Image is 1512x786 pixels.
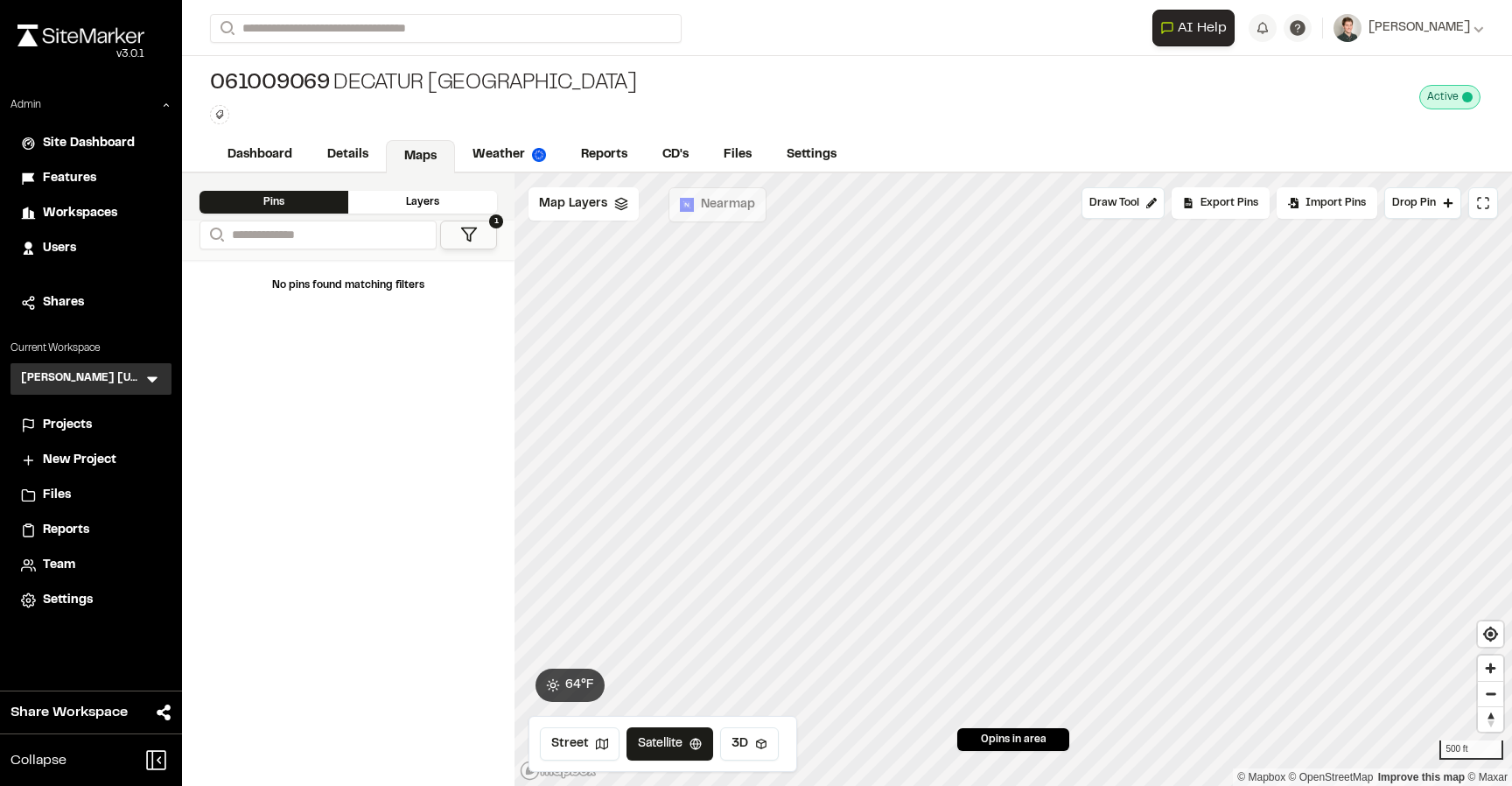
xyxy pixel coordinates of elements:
[43,204,117,223] span: Workspaces
[199,221,231,249] button: Search
[10,340,171,356] p: Current Workspace
[455,138,563,172] a: Weather
[680,198,694,212] img: Nearmap
[1384,187,1461,219] button: Drop Pin
[520,761,597,781] a: Mapbox logo
[1392,195,1436,211] span: Drop Pin
[645,138,706,172] a: CD's
[43,486,71,505] span: Files
[43,293,84,312] span: Shares
[1378,771,1465,783] a: Map feedback
[21,521,161,540] a: Reports
[17,46,144,62] div: Oh geez...please don't...
[720,727,779,761] button: 3D
[21,370,143,388] h3: [PERSON_NAME] [US_STATE]
[1277,187,1377,219] div: Import Pins into your project
[1178,18,1227,39] span: AI Help
[1467,771,1508,783] a: Maxar
[21,556,161,575] a: Team
[21,239,161,258] a: Users
[10,97,41,113] p: Admin
[17,25,144,46] img: rebrand.png
[43,239,76,258] span: Users
[540,727,619,761] button: Street
[1237,771,1285,783] a: Mapbox
[21,416,161,435] a: Projects
[1333,14,1361,42] img: User
[1200,195,1258,211] span: Export Pins
[1478,656,1503,681] button: Zoom in
[386,140,455,173] a: Maps
[43,451,116,470] span: New Project
[210,70,637,98] div: Decatur [GEOGRAPHIC_DATA]
[1427,89,1459,105] span: Active
[43,521,89,540] span: Reports
[43,169,96,188] span: Features
[43,556,75,575] span: Team
[1172,187,1270,219] div: No pins available to export
[21,134,161,153] a: Site Dashboard
[21,204,161,223] a: Workspaces
[272,281,424,290] span: No pins found matching filters
[1478,682,1503,706] span: Zoom out
[348,191,497,214] div: Layers
[1152,10,1242,46] div: Open AI Assistant
[10,750,66,771] span: Collapse
[1439,740,1503,760] div: 500 ft
[43,134,135,153] span: Site Dashboard
[532,148,546,162] img: precipai.png
[1152,10,1235,46] button: Open AI Assistant
[199,191,348,214] div: Pins
[1333,14,1484,42] button: [PERSON_NAME]
[210,70,330,98] span: 061009069
[1478,706,1503,732] button: Reset bearing to north
[21,451,161,470] a: New Project
[1289,771,1374,783] a: OpenStreetMap
[668,187,766,222] button: Nearmap
[706,138,769,172] a: Files
[535,669,605,702] button: 64°F
[440,221,497,249] button: 1
[1478,681,1503,706] button: Zoom out
[310,138,386,172] a: Details
[514,173,1512,786] canvas: Map
[701,195,755,214] span: Nearmap
[21,486,161,505] a: Files
[21,293,161,312] a: Shares
[43,416,92,435] span: Projects
[539,194,607,214] span: Map Layers
[1368,18,1470,38] span: [PERSON_NAME]
[210,14,241,43] button: Search
[981,732,1046,747] span: 0 pins in area
[565,676,594,695] span: 64 ° F
[210,138,310,172] a: Dashboard
[769,138,854,172] a: Settings
[1089,195,1139,211] span: Draw Tool
[10,702,128,723] span: Share Workspace
[43,591,93,610] span: Settings
[626,727,713,761] button: Satellite
[1462,92,1473,102] span: This project is active and counting against your active project count.
[1478,621,1503,647] button: Find my location
[21,591,161,610] a: Settings
[1081,187,1165,219] button: Draw Tool
[563,138,645,172] a: Reports
[1419,85,1480,109] div: This project is active and counting against your active project count.
[1305,195,1366,211] span: Import Pins
[21,169,161,188] a: Features
[210,105,229,124] button: Edit Tags
[489,214,503,228] span: 1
